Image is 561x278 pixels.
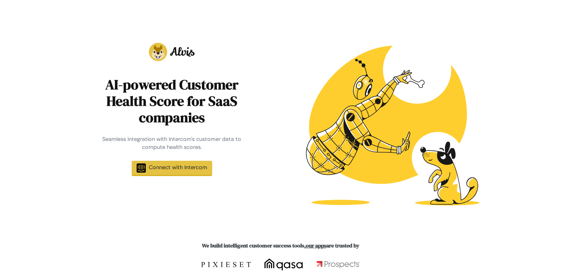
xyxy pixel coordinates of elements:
img: Prospects [316,260,360,269]
h6: We build intelligent customer success tools, are trusted by [69,242,492,249]
img: Robot [286,18,492,224]
span: Connect with Intercom [149,164,207,171]
a: our apps [306,242,326,249]
img: Alvis [149,43,195,61]
div: Seamless integration with Intercom's customer data to compute health scores. [100,135,244,152]
img: Pixieset [201,259,251,271]
a: Connect with Intercom [132,161,212,176]
img: qasa [264,259,303,271]
h1: AI-powered Customer Health Score for SaaS companies [100,76,244,126]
